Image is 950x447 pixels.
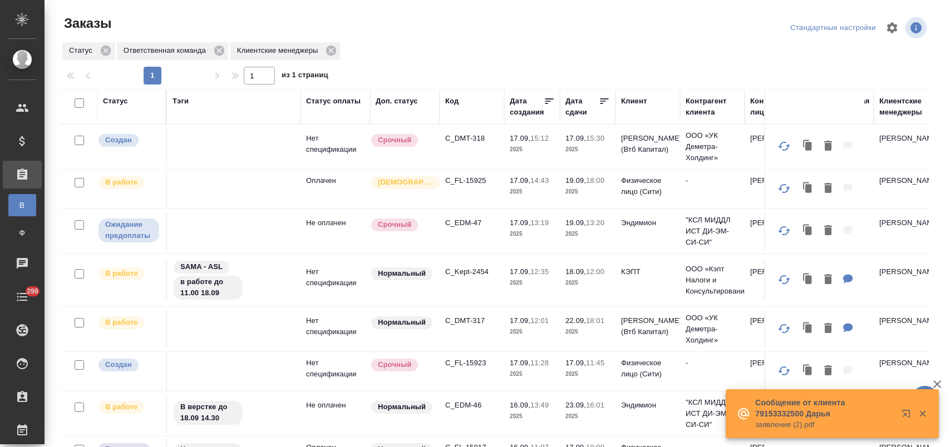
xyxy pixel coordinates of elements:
p: 18.09, [565,267,586,276]
p: Срочный [378,219,411,230]
div: Выставляется автоматически для первых 3 заказов нового контактного лица. Особое внимание [370,175,434,190]
div: В верстке до 18.09 14.30 [173,400,295,426]
p: "КСЛ МИДДЛ ИСТ ДИ-ЭМ-СИ-СИ" [686,397,739,430]
p: 2025 [510,326,554,337]
p: 12:35 [530,267,549,276]
span: В [14,200,31,211]
p: Нормальный [378,401,426,413]
div: Дата создания [510,96,544,118]
button: Клонировать [798,269,819,291]
span: 299 [20,286,45,297]
p: C_DMT-317 [445,315,499,326]
p: В верстке до 18.09 14.30 [180,401,236,424]
div: Контрагент клиента [686,96,739,118]
td: Не оплачен [301,212,370,251]
p: Физическое лицо (Сити) [621,357,675,380]
div: Статус оплаты [306,96,361,107]
div: Ответственная команда [117,42,228,60]
p: 13:19 [530,218,549,227]
p: 13:49 [530,401,549,409]
td: [PERSON_NAME] [874,352,938,391]
p: 2025 [565,186,610,197]
p: 12:00 [586,267,604,276]
p: Клиентские менеджеры [237,45,322,56]
span: Заказы [61,14,111,32]
div: Код [445,96,459,107]
p: C_EDM-46 [445,400,499,411]
p: 22.09, [565,316,586,325]
p: В работе [105,268,137,279]
div: Клиентские менеджеры [230,42,341,60]
p: 19.09, [565,218,586,227]
p: 2025 [510,277,554,289]
button: Удалить [819,135,838,158]
p: Эндимион [621,217,675,229]
p: 2025 [565,229,610,240]
div: Выставляет ПМ после принятия заказа от КМа [97,175,160,190]
p: 11:45 [586,359,604,367]
p: ООО «УК Деметра-Холдинг» [686,130,739,163]
p: Срочный [378,359,411,370]
p: 15:12 [530,134,549,142]
button: Обновить [771,133,798,160]
p: 17.09, [565,359,586,367]
div: Статус по умолчанию для стандартных заказов [370,315,434,330]
p: Сообщение от клиента 79153332500 Дарья [755,397,894,419]
p: C_EDM-47 [445,217,499,229]
div: Доп. статус [376,96,418,107]
div: Выставляется автоматически, если на указанный объем услуг необходимо больше времени в стандартном... [370,357,434,372]
p: 2025 [565,326,610,337]
p: Физическое лицо (Сити) [621,175,675,197]
button: Закрыть [911,409,934,419]
p: C_FL-15923 [445,357,499,369]
td: [PERSON_NAME] [745,170,809,208]
div: Статус [103,96,128,107]
td: Нет спецификации [301,352,370,391]
div: Дата сдачи [565,96,599,118]
button: Клонировать [798,135,819,158]
button: Клонировать [798,177,819,200]
div: Выставляет ПМ после принятия заказа от КМа [97,400,160,415]
p: [PERSON_NAME] (Втб Капитал) [621,133,675,155]
p: 2025 [510,144,554,155]
p: - [686,175,739,186]
td: [PERSON_NAME] [874,127,938,166]
button: Обновить [771,217,798,244]
p: [PERSON_NAME] (Втб Капитал) [621,315,675,337]
p: 17.09, [510,176,530,185]
button: Удалить [819,360,838,383]
p: 16:01 [586,401,604,409]
p: В работе [105,401,137,413]
p: ООО «УК Деметра-Холдинг» [686,312,739,346]
div: Выставляется автоматически при создании заказа [97,357,160,372]
td: Нет спецификации [301,310,370,349]
p: 23.09, [565,401,586,409]
td: [PERSON_NAME] [745,127,809,166]
p: заявление (2).pdf [755,419,894,430]
div: Выставляется автоматически при создании заказа [97,133,160,148]
div: Статус по умолчанию для стандартных заказов [370,266,434,281]
p: 17.09, [510,359,530,367]
td: [PERSON_NAME] [745,212,809,251]
button: 🙏 [911,386,939,414]
span: Посмотреть информацию [905,17,929,38]
td: Не оплачен [301,394,370,433]
p: в работе до 11.00 18.09 [180,276,236,299]
p: Ответственная команда [124,45,210,56]
button: Удалить [819,220,838,242]
div: Статус по умолчанию для стандартных заказов [370,400,434,415]
p: 2025 [510,229,554,240]
a: 299 [3,283,42,311]
p: 2025 [510,411,554,422]
button: Обновить [771,357,798,384]
span: Ф [14,227,31,239]
p: 17.09, [510,316,530,325]
p: 17.09, [565,134,586,142]
p: 16.09, [510,401,530,409]
button: Обновить [771,315,798,342]
button: Обновить [771,175,798,202]
p: "КСЛ МИДДЛ ИСТ ДИ-ЭМ-СИ-СИ" [686,215,739,248]
button: Клонировать [798,317,819,340]
div: Клиентские менеджеры [879,96,933,118]
p: Ожидание предоплаты [105,219,152,241]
